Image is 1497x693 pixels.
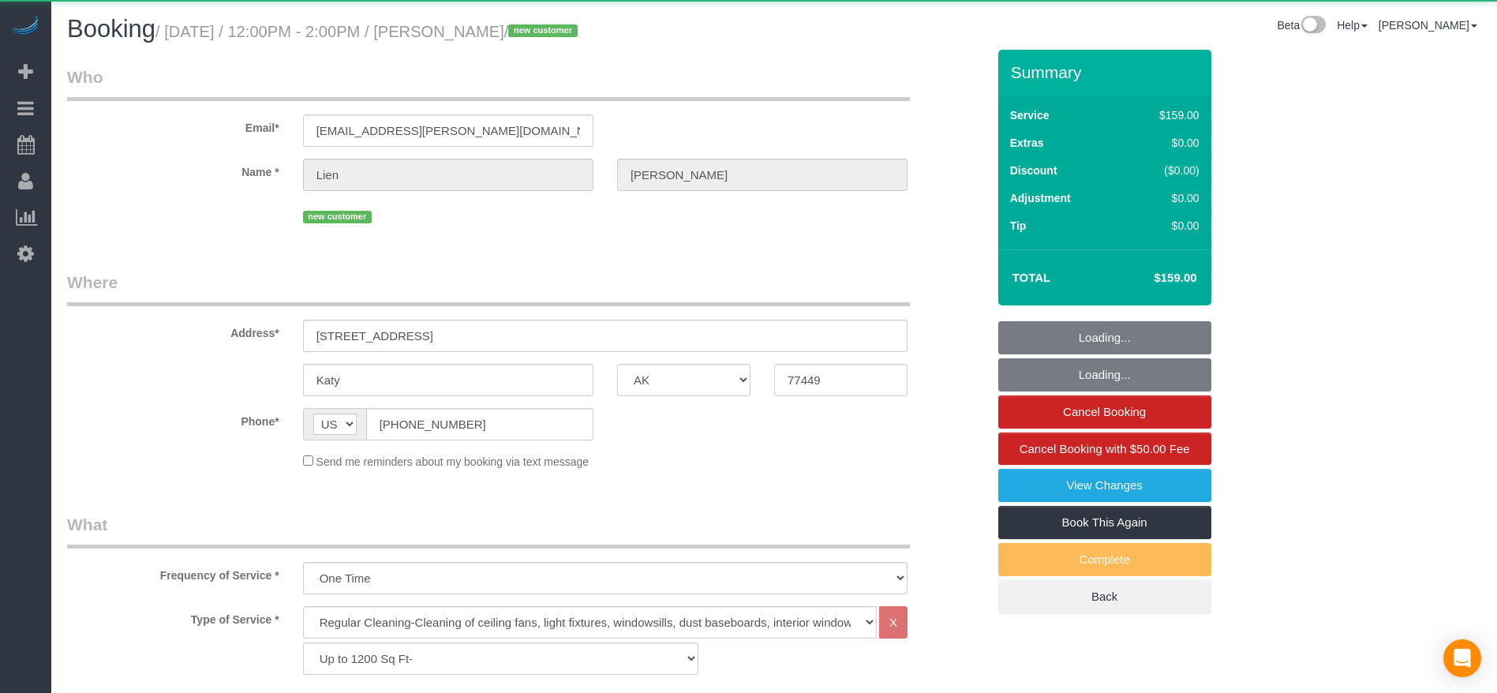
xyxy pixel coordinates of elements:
a: Cancel Booking [998,395,1211,429]
label: Phone* [55,408,291,429]
div: ($0.00) [1126,163,1199,178]
label: Extras [1010,135,1044,151]
span: new customer [508,24,577,37]
a: Beta [1277,19,1326,32]
a: Back [998,580,1211,613]
a: View Changes [998,469,1211,502]
img: New interface [1300,16,1326,36]
input: Phone* [366,408,593,440]
input: Last Name* [617,159,908,191]
div: $0.00 [1126,190,1199,206]
input: First Name* [303,159,593,191]
span: / [504,23,582,40]
h4: $159.00 [1106,272,1196,285]
img: Automaid Logo [9,16,41,38]
legend: Where [67,271,910,306]
div: Open Intercom Messenger [1443,639,1481,677]
legend: What [67,513,910,549]
label: Email* [55,114,291,136]
small: / [DATE] / 12:00PM - 2:00PM / [PERSON_NAME] [155,23,582,40]
strong: Total [1012,271,1051,284]
input: Email* [303,114,593,147]
span: Booking [67,15,155,43]
a: Cancel Booking with $50.00 Fee [998,433,1211,466]
label: Service [1010,107,1050,123]
div: $0.00 [1126,135,1199,151]
div: $159.00 [1126,107,1199,123]
a: [PERSON_NAME] [1379,19,1477,32]
div: $0.00 [1126,218,1199,234]
label: Tip [1010,218,1027,234]
label: Address* [55,320,291,341]
span: Cancel Booking with $50.00 Fee [1020,442,1190,455]
a: Help [1337,19,1368,32]
a: Book This Again [998,506,1211,539]
input: City* [303,364,593,396]
label: Adjustment [1010,190,1071,206]
label: Frequency of Service * [55,562,291,583]
span: Send me reminders about my booking via text message [316,455,589,468]
input: Zip Code* [774,364,908,396]
label: Type of Service * [55,606,291,627]
h3: Summary [1011,63,1203,81]
span: new customer [303,211,372,223]
label: Name * [55,159,291,180]
label: Discount [1010,163,1057,178]
legend: Who [67,66,910,101]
